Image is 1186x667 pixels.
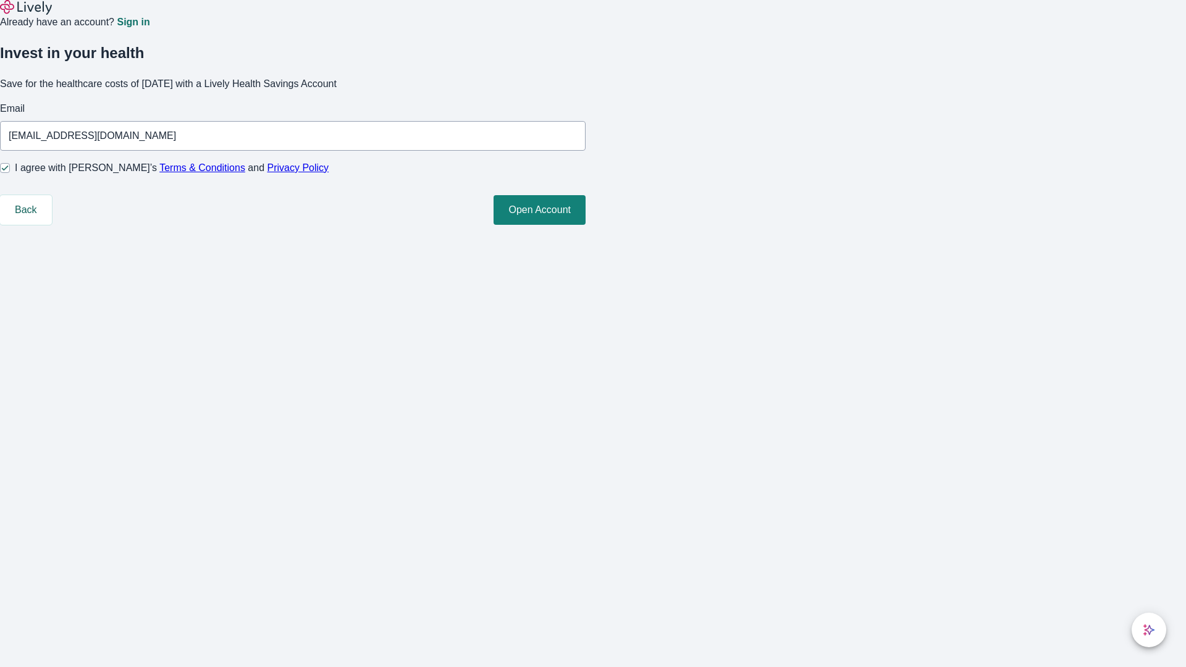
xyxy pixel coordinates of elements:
a: Privacy Policy [267,162,329,173]
button: chat [1132,613,1166,647]
span: I agree with [PERSON_NAME]’s and [15,161,329,175]
a: Sign in [117,17,149,27]
button: Open Account [494,195,586,225]
svg: Lively AI Assistant [1143,624,1155,636]
a: Terms & Conditions [159,162,245,173]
